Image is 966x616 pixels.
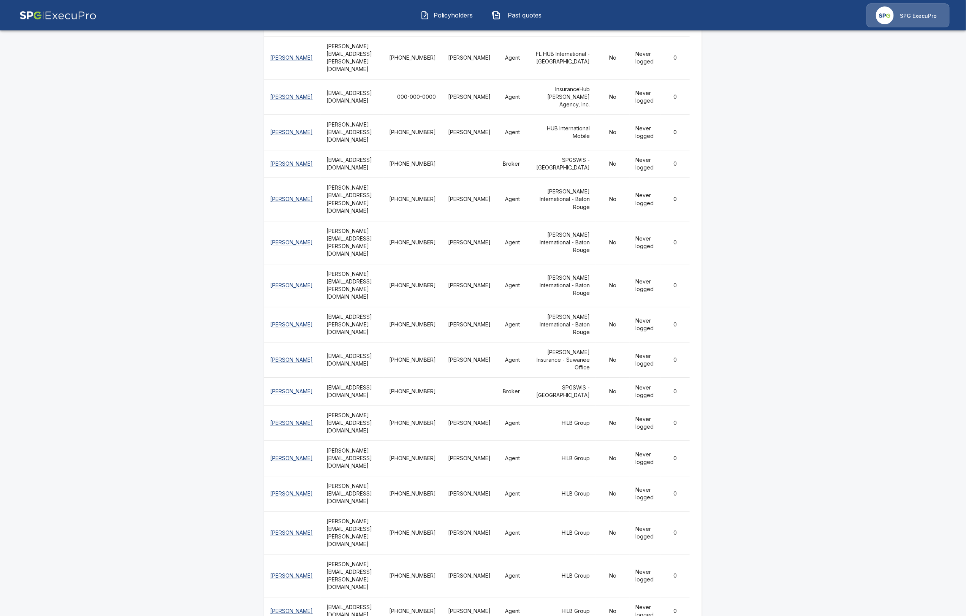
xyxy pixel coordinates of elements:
td: No [596,150,630,178]
td: [PERSON_NAME] [442,405,497,440]
td: No [596,178,630,221]
a: [PERSON_NAME] [270,420,313,426]
p: SPG ExecuPro [900,12,937,20]
a: [PERSON_NAME] [270,455,313,461]
td: [PERSON_NAME] International - Baton Rouge [526,307,596,342]
td: Never logged [630,115,661,150]
td: No [596,476,630,511]
td: Broker [497,150,526,178]
td: [PHONE_NUMBER] [383,440,442,476]
td: [PHONE_NUMBER] [383,150,442,178]
th: [PERSON_NAME][EMAIL_ADDRESS][DOMAIN_NAME] [321,115,383,150]
td: Never logged [630,342,661,377]
td: [PHONE_NUMBER] [383,377,442,405]
td: 0 [661,221,690,264]
a: [PERSON_NAME] [270,388,313,394]
td: 0 [661,440,690,476]
a: [PERSON_NAME] [270,160,313,167]
th: [PERSON_NAME][EMAIL_ADDRESS][PERSON_NAME][DOMAIN_NAME] [321,221,383,264]
td: 0 [661,476,690,511]
td: [PERSON_NAME] [442,554,497,597]
a: [PERSON_NAME] [270,572,313,579]
a: Agency IconSPG ExecuPro [866,3,950,27]
td: 0 [661,36,690,79]
td: [PERSON_NAME] [442,221,497,264]
td: 0 [661,342,690,377]
a: [PERSON_NAME] [270,129,313,135]
td: Never logged [630,221,661,264]
td: 0 [661,377,690,405]
td: No [596,511,630,554]
td: [PHONE_NUMBER] [383,115,442,150]
td: Never logged [630,79,661,115]
td: No [596,115,630,150]
td: Never logged [630,150,661,178]
td: SPGSWIS - [GEOGRAPHIC_DATA] [526,150,596,178]
th: [EMAIL_ADDRESS][DOMAIN_NAME] [321,79,383,115]
img: Agency Icon [876,6,894,24]
th: [EMAIL_ADDRESS][PERSON_NAME][DOMAIN_NAME] [321,307,383,342]
td: 0 [661,511,690,554]
td: [PERSON_NAME] [442,178,497,221]
a: [PERSON_NAME] [270,282,313,288]
td: [PHONE_NUMBER] [383,178,442,221]
td: HILB Group [526,476,596,511]
td: [PHONE_NUMBER] [383,264,442,307]
td: Never logged [630,307,661,342]
a: [PERSON_NAME] [270,608,313,614]
td: Agent [497,511,526,554]
td: Agent [497,264,526,307]
td: SPGSWIS - [GEOGRAPHIC_DATA] [526,377,596,405]
td: 0 [661,150,690,178]
td: [PERSON_NAME] [442,307,497,342]
td: No [596,440,630,476]
th: [PERSON_NAME][EMAIL_ADDRESS][DOMAIN_NAME] [321,405,383,440]
td: HILB Group [526,554,596,597]
td: No [596,36,630,79]
td: Agent [497,405,526,440]
a: [PERSON_NAME] [270,356,313,363]
td: Never logged [630,178,661,221]
td: InsuranceHub [PERSON_NAME] Agency, Inc. [526,79,596,115]
td: Agent [497,554,526,597]
th: [PERSON_NAME][EMAIL_ADDRESS][DOMAIN_NAME] [321,476,383,511]
a: [PERSON_NAME] [270,196,313,202]
td: No [596,221,630,264]
span: Past quotes [504,11,546,20]
th: [PERSON_NAME][EMAIL_ADDRESS][PERSON_NAME][DOMAIN_NAME] [321,511,383,554]
td: No [596,405,630,440]
td: No [596,342,630,377]
td: Agent [497,115,526,150]
td: 0 [661,178,690,221]
td: [PHONE_NUMBER] [383,221,442,264]
td: HILB Group [526,405,596,440]
td: Never logged [630,554,661,597]
td: Never logged [630,264,661,307]
td: Agent [497,307,526,342]
td: Agent [497,36,526,79]
td: Agent [497,79,526,115]
th: [EMAIL_ADDRESS][DOMAIN_NAME] [321,150,383,178]
a: Policyholders IconPolicyholders [415,5,480,25]
td: [PERSON_NAME] [442,511,497,554]
button: Past quotes IconPast quotes [486,5,551,25]
td: [PERSON_NAME] International - Baton Rouge [526,178,596,221]
td: Never logged [630,36,661,79]
td: Never logged [630,405,661,440]
td: [PHONE_NUMBER] [383,342,442,377]
td: [PHONE_NUMBER] [383,476,442,511]
td: [PERSON_NAME] [442,476,497,511]
td: No [596,264,630,307]
td: No [596,377,630,405]
td: [PHONE_NUMBER] [383,36,442,79]
td: Never logged [630,511,661,554]
th: [PERSON_NAME][EMAIL_ADDRESS][PERSON_NAME][DOMAIN_NAME] [321,264,383,307]
td: HILB Group [526,511,596,554]
td: Agent [497,342,526,377]
td: 0 [661,79,690,115]
td: Never logged [630,476,661,511]
td: HUB International Mobile [526,115,596,150]
img: Past quotes Icon [492,11,501,20]
a: [PERSON_NAME] [270,54,313,61]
